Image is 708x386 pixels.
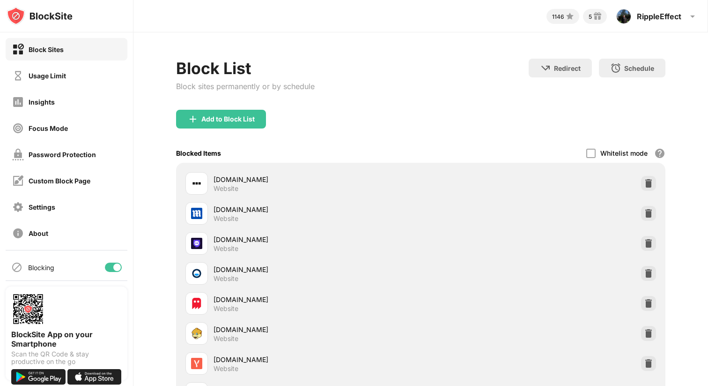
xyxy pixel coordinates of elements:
div: 1146 [552,13,564,20]
div: Redirect [554,64,581,72]
div: [DOMAIN_NAME] [214,174,421,184]
img: block-on.svg [12,44,24,55]
div: Password Protection [29,151,96,159]
img: logo-blocksite.svg [7,7,73,25]
div: Website [214,274,238,283]
div: [DOMAIN_NAME] [214,204,421,214]
div: BlockSite App on your Smartphone [11,330,122,348]
div: Schedule [624,64,654,72]
div: Website [214,214,238,223]
div: Website [214,304,238,313]
img: reward-small.svg [592,11,603,22]
div: 5 [589,13,592,20]
div: About [29,229,48,237]
img: favicons [191,328,202,339]
img: favicons [191,238,202,249]
div: Website [214,244,238,253]
div: Website [214,364,238,373]
img: favicons [191,298,202,309]
div: [DOMAIN_NAME] [214,235,421,244]
img: about-off.svg [12,227,24,239]
img: download-on-the-app-store.svg [67,369,122,385]
div: Add to Block List [201,115,255,123]
div: Custom Block Page [29,177,90,185]
img: password-protection-off.svg [12,149,24,160]
div: Website [214,334,238,343]
img: customize-block-page-off.svg [12,175,24,187]
img: favicons [191,358,202,369]
img: blocking-icon.svg [11,262,22,273]
img: AATXAJwwbAsfZrs0R12To29GXZdmihNxJt-VyL47yfwB=s96-c [616,9,631,24]
div: Focus Mode [29,124,68,132]
div: Blocked Items [176,149,221,157]
div: Usage Limit [29,72,66,80]
div: RippleEffect [637,12,681,21]
img: time-usage-off.svg [12,70,24,82]
div: Website [214,184,238,193]
div: [DOMAIN_NAME] [214,295,421,304]
div: Blocking [28,264,54,272]
img: get-it-on-google-play.svg [11,369,66,385]
div: Scan the QR Code & stay productive on the go [11,350,122,365]
div: Settings [29,203,55,211]
img: options-page-qr-code.png [11,292,45,326]
img: favicons [191,268,202,279]
div: Insights [29,98,55,106]
div: Whitelist mode [600,149,648,157]
div: [DOMAIN_NAME] [214,265,421,274]
img: settings-off.svg [12,201,24,213]
div: Block sites permanently or by schedule [176,82,315,91]
img: points-small.svg [564,11,575,22]
img: favicons [191,208,202,219]
img: insights-off.svg [12,96,24,108]
div: [DOMAIN_NAME] [214,355,421,364]
div: [DOMAIN_NAME] [214,325,421,334]
img: focus-off.svg [12,122,24,134]
div: Block Sites [29,45,64,53]
div: Block List [176,59,315,78]
img: favicons [191,178,202,189]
